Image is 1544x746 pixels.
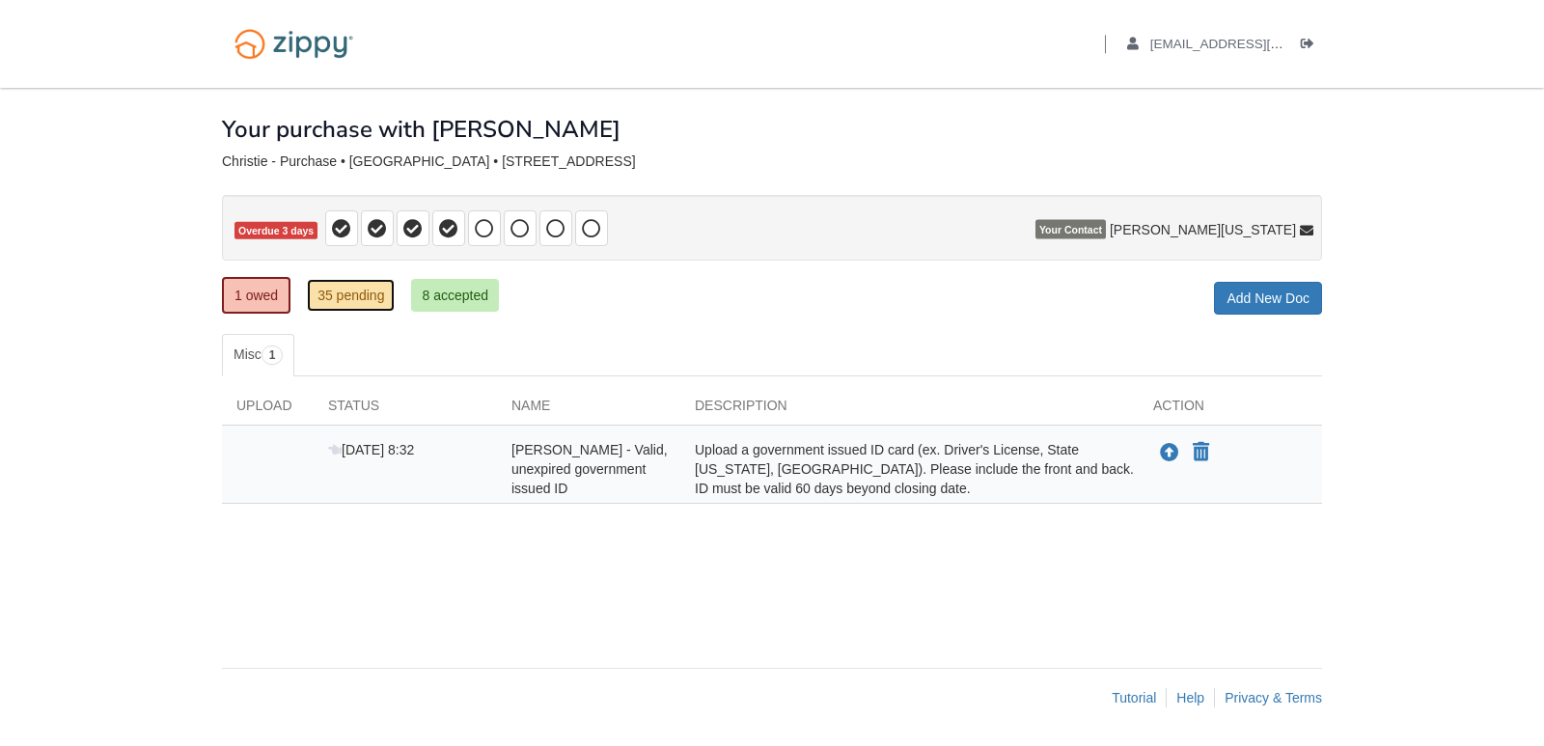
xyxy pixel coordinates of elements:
a: 35 pending [307,279,395,312]
span: drmomma789@aol.com [1150,37,1371,51]
div: Christie - Purchase • [GEOGRAPHIC_DATA] • [STREET_ADDRESS] [222,153,1322,170]
span: Your Contact [1035,220,1106,239]
div: Status [314,396,497,425]
a: Privacy & Terms [1225,690,1322,705]
div: Upload [222,396,314,425]
a: Add New Doc [1214,282,1322,315]
a: 1 owed [222,277,290,314]
div: Name [497,396,680,425]
span: Overdue 3 days [234,222,317,240]
div: Action [1139,396,1322,425]
span: [PERSON_NAME] - Valid, unexpired government issued ID [511,442,668,496]
h1: Your purchase with [PERSON_NAME] [222,117,620,142]
span: [PERSON_NAME][US_STATE] [1110,220,1296,239]
a: Log out [1301,37,1322,56]
span: 1 [262,345,284,365]
a: 8 accepted [411,279,499,312]
a: Tutorial [1112,690,1156,705]
img: Logo [222,19,366,69]
button: Upload Linda Vanassche - Valid, unexpired government issued ID [1158,440,1181,465]
a: edit profile [1127,37,1371,56]
a: Misc [222,334,294,376]
div: Description [680,396,1139,425]
div: Upload a government issued ID card (ex. Driver's License, State [US_STATE], [GEOGRAPHIC_DATA]). P... [680,440,1139,498]
button: Declare Linda Vanassche - Valid, unexpired government issued ID not applicable [1191,441,1211,464]
a: Help [1176,690,1204,705]
span: [DATE] 8:32 [328,442,414,457]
